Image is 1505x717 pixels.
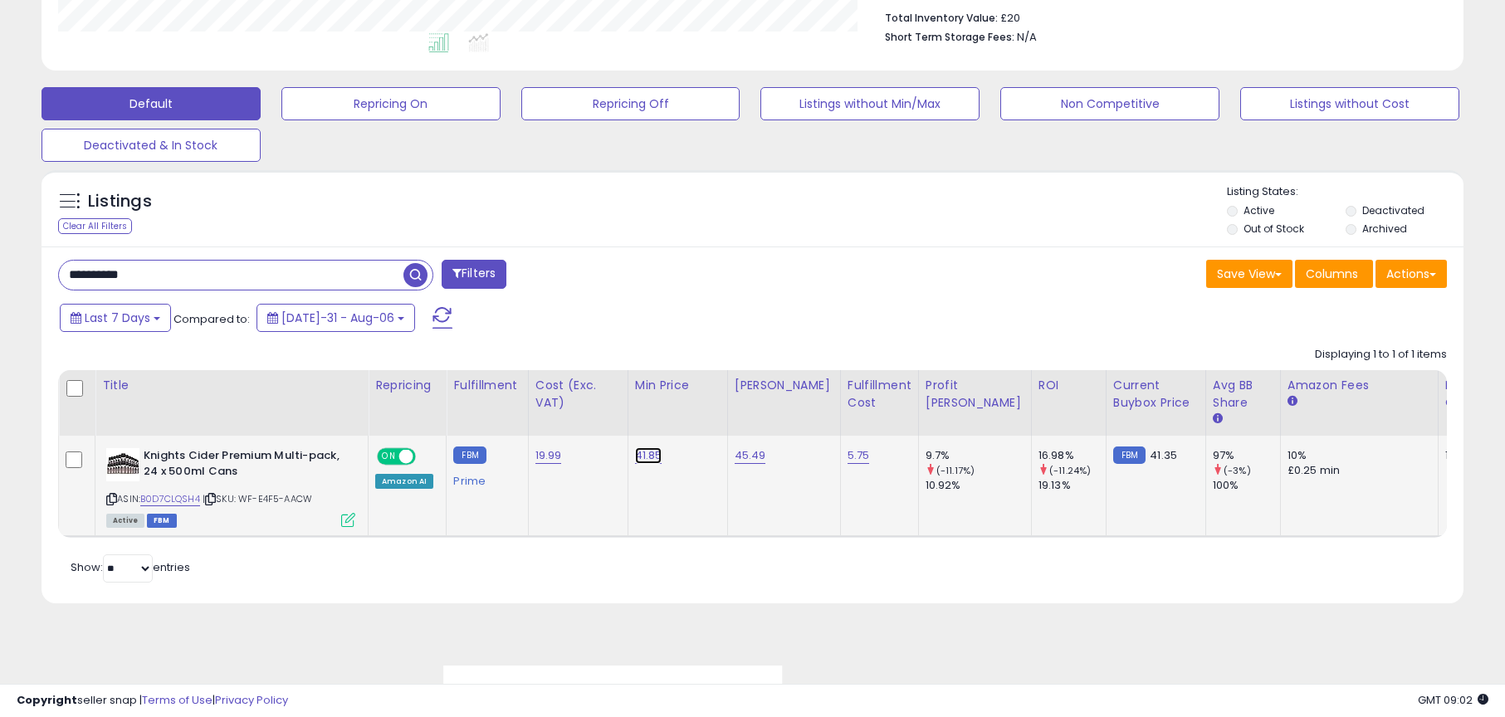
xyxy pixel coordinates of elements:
[885,30,1014,44] b: Short Term Storage Fees:
[1240,87,1459,120] button: Listings without Cost
[281,87,501,120] button: Repricing On
[760,87,980,120] button: Listings without Min/Max
[936,464,975,477] small: (-11.17%)
[1038,478,1106,493] div: 19.13%
[173,311,250,327] span: Compared to:
[71,559,190,575] span: Show: entries
[926,448,1031,463] div: 9.7%
[1113,377,1199,412] div: Current Buybox Price
[442,260,506,289] button: Filters
[926,377,1024,412] div: Profit [PERSON_NAME]
[106,514,144,528] span: All listings currently available for purchase on Amazon
[1049,464,1091,477] small: (-11.24%)
[42,129,261,162] button: Deactivated & In Stock
[453,377,520,394] div: Fulfillment
[1213,377,1273,412] div: Avg BB Share
[1315,347,1447,363] div: Displaying 1 to 1 of 1 items
[140,492,200,506] a: B0D7CLQSH4
[1206,260,1292,288] button: Save View
[848,377,911,412] div: Fulfillment Cost
[1288,448,1425,463] div: 10%
[735,447,766,464] a: 45.49
[1150,447,1177,463] span: 41.35
[281,310,394,326] span: [DATE]-31 - Aug-06
[413,450,440,464] span: OFF
[85,310,150,326] span: Last 7 Days
[885,11,998,25] b: Total Inventory Value:
[535,447,562,464] a: 19.99
[375,474,433,489] div: Amazon AI
[1306,266,1358,282] span: Columns
[1000,87,1219,120] button: Non Competitive
[1362,222,1407,236] label: Archived
[1445,448,1497,463] div: 1
[1445,377,1503,412] div: Fulfillable Quantity
[1288,394,1297,409] small: Amazon Fees.
[144,448,345,483] b: Knights Cider Premium Multi-pack, 24 x 500ml Cans
[1224,464,1251,477] small: (-3%)
[926,478,1031,493] div: 10.92%
[102,377,361,394] div: Title
[1376,260,1447,288] button: Actions
[1295,260,1373,288] button: Columns
[1227,184,1463,200] p: Listing States:
[147,514,177,528] span: FBM
[521,87,740,120] button: Repricing Off
[848,447,870,464] a: 5.75
[1038,377,1099,394] div: ROI
[635,447,662,464] a: 41.85
[1362,203,1424,217] label: Deactivated
[379,450,399,464] span: ON
[375,377,439,394] div: Repricing
[106,448,139,481] img: 41dVdYZDetL._SL40_.jpg
[1244,203,1274,217] label: Active
[535,377,621,412] div: Cost (Exc. VAT)
[1244,222,1304,236] label: Out of Stock
[735,377,833,394] div: [PERSON_NAME]
[453,446,486,464] small: FBM
[1113,446,1146,464] small: FBM
[257,304,415,332] button: [DATE]-31 - Aug-06
[42,87,261,120] button: Default
[203,492,312,505] span: | SKU: WF-E4F5-AACW
[1213,412,1223,427] small: Avg BB Share.
[88,190,152,213] h5: Listings
[1017,29,1037,45] span: N/A
[58,218,132,234] div: Clear All Filters
[1213,448,1280,463] div: 97%
[1038,448,1106,463] div: 16.98%
[60,304,171,332] button: Last 7 Days
[885,7,1434,27] li: £20
[1213,478,1280,493] div: 100%
[106,448,355,525] div: ASIN:
[453,468,515,488] div: Prime
[1288,377,1431,394] div: Amazon Fees
[635,377,721,394] div: Min Price
[1288,463,1425,478] div: £0.25 min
